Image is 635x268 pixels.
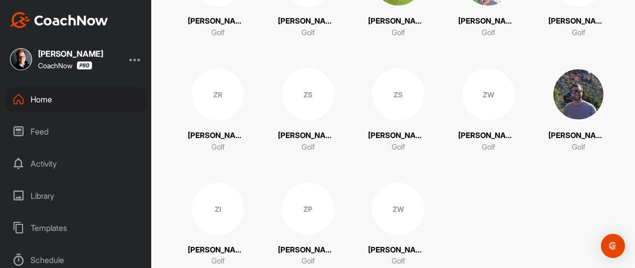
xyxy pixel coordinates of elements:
p: Golf [211,142,225,153]
a: [PERSON_NAME]Golf [548,68,608,153]
p: [PERSON_NAME] [458,130,518,142]
img: CoachNow Pro [77,61,92,70]
p: [PERSON_NAME] [188,244,248,256]
div: Home [6,87,147,112]
div: Feed [6,119,147,144]
p: Golf [392,27,405,39]
a: ZP[PERSON_NAME]Golf [278,183,338,267]
div: ZW [372,183,424,235]
div: ZW [462,68,514,120]
p: Golf [211,27,225,39]
p: [PERSON_NAME] [368,244,428,256]
p: [PERSON_NAME] [368,130,428,142]
div: Templates [6,215,147,240]
div: Open Intercom Messenger [601,234,625,258]
div: [PERSON_NAME] [38,50,103,58]
div: Activity [6,151,147,176]
a: ZR[PERSON_NAME]Golf [188,68,248,153]
p: [PERSON_NAME] [278,130,338,142]
a: ZW[PERSON_NAME]Golf [458,68,518,153]
p: Golf [301,27,315,39]
p: Golf [482,27,495,39]
a: ZI[PERSON_NAME]Golf [188,183,248,267]
div: ZI [192,183,244,235]
p: [PERSON_NAME] [188,16,248,27]
p: [PERSON_NAME] [278,244,338,256]
div: ZS [282,68,334,120]
img: square_5db1598700b57d1f5036e598cdb137f0.jpg [552,68,604,120]
p: Golf [392,142,405,153]
p: Golf [211,255,225,267]
p: [PERSON_NAME] [458,16,518,27]
p: Golf [572,142,585,153]
div: ZR [192,68,244,120]
p: Golf [482,142,495,153]
p: [PERSON_NAME] [548,130,608,142]
p: Golf [301,255,315,267]
div: CoachNow [38,61,92,70]
p: [PERSON_NAME] [278,16,338,27]
p: Golf [392,255,405,267]
p: Golf [572,27,585,39]
p: [PERSON_NAME] [548,16,608,27]
a: ZS[PERSON_NAME]Golf [368,68,428,153]
a: ZS[PERSON_NAME]Golf [278,68,338,153]
div: Library [6,183,147,208]
img: square_20b62fea31acd0f213c23be39da22987.jpg [10,48,32,70]
a: ZW[PERSON_NAME]Golf [368,183,428,267]
div: ZP [282,183,334,235]
div: ZS [372,68,424,120]
p: [PERSON_NAME] [368,16,428,27]
p: Golf [301,142,315,153]
img: CoachNow [10,12,108,28]
p: [PERSON_NAME] [188,130,248,142]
